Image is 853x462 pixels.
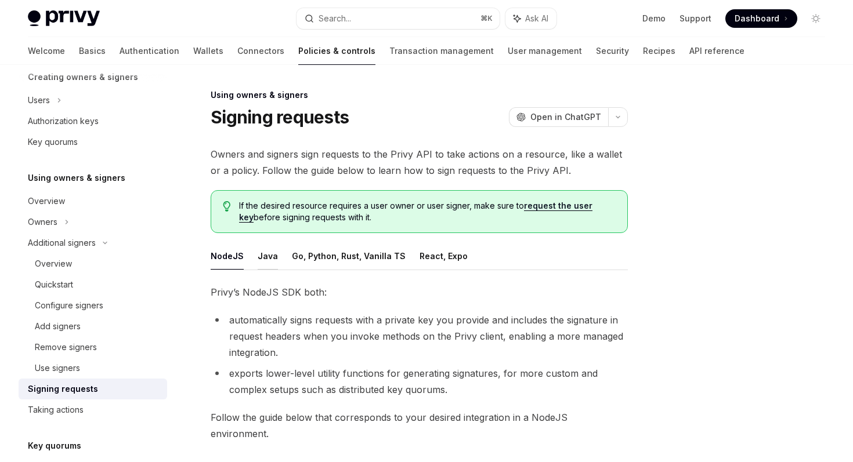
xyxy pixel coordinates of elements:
[28,37,65,65] a: Welcome
[239,200,616,223] span: If the desired resource requires a user owner or user signer, make sure to before signing request...
[28,403,84,417] div: Taking actions
[725,9,797,28] a: Dashboard
[28,135,78,149] div: Key quorums
[237,37,284,65] a: Connectors
[211,409,628,442] span: Follow the guide below that corresponds to your desired integration in a NodeJS environment.
[28,194,65,208] div: Overview
[19,358,167,379] a: Use signers
[480,14,493,23] span: ⌘ K
[596,37,629,65] a: Security
[642,13,666,24] a: Demo
[193,37,223,65] a: Wallets
[79,37,106,65] a: Basics
[28,439,81,453] h5: Key quorums
[19,111,167,132] a: Authorization keys
[28,10,100,27] img: light logo
[19,316,167,337] a: Add signers
[258,242,278,270] button: Java
[211,365,628,398] li: exports lower-level utility functions for generating signatures, for more custom and complex setu...
[508,37,582,65] a: User management
[298,37,375,65] a: Policies & controls
[211,312,628,361] li: automatically signs requests with a private key you provide and includes the signature in request...
[420,242,468,270] button: React, Expo
[211,284,628,300] span: Privy’s NodeJS SDK both:
[297,8,499,29] button: Search...⌘K
[19,274,167,295] a: Quickstart
[19,295,167,316] a: Configure signers
[19,191,167,212] a: Overview
[28,215,57,229] div: Owners
[505,8,556,29] button: Ask AI
[211,242,244,270] button: NodeJS
[19,337,167,358] a: Remove signers
[735,13,779,24] span: Dashboard
[525,13,548,24] span: Ask AI
[211,146,628,179] span: Owners and signers sign requests to the Privy API to take actions on a resource, like a wallet or...
[292,242,406,270] button: Go, Python, Rust, Vanilla TS
[35,361,80,375] div: Use signers
[807,9,825,28] button: Toggle dark mode
[19,379,167,399] a: Signing requests
[28,236,96,250] div: Additional signers
[35,340,97,354] div: Remove signers
[19,399,167,420] a: Taking actions
[28,93,50,107] div: Users
[319,12,351,26] div: Search...
[19,253,167,274] a: Overview
[211,107,349,128] h1: Signing requests
[120,37,179,65] a: Authentication
[679,13,711,24] a: Support
[19,132,167,152] a: Key quorums
[28,382,98,396] div: Signing requests
[28,171,125,185] h5: Using owners & signers
[35,278,73,292] div: Quickstart
[28,114,99,128] div: Authorization keys
[211,89,628,101] div: Using owners & signers
[35,257,72,271] div: Overview
[509,107,608,127] button: Open in ChatGPT
[530,111,601,123] span: Open in ChatGPT
[35,319,81,333] div: Add signers
[223,201,231,212] svg: Tip
[35,299,103,312] div: Configure signers
[689,37,744,65] a: API reference
[389,37,494,65] a: Transaction management
[643,37,675,65] a: Recipes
